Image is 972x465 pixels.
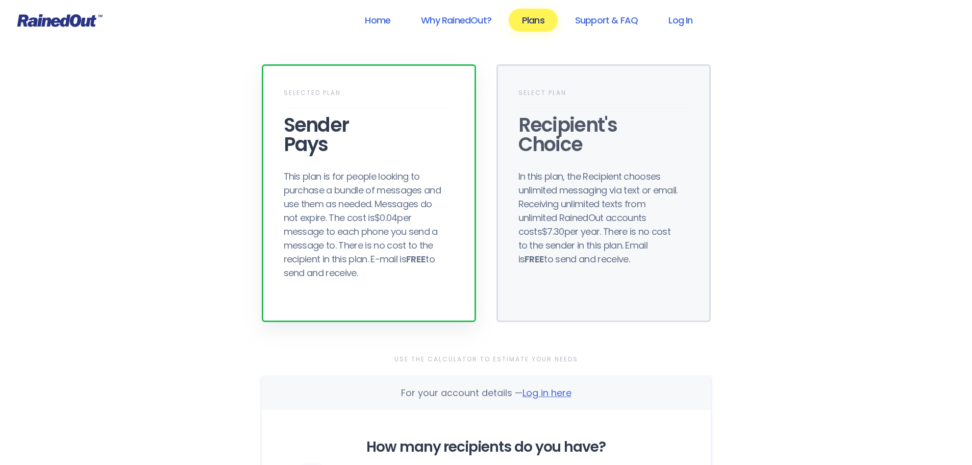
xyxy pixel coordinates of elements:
b: FREE [406,253,426,265]
span: Log in here [522,386,571,399]
div: Recipient's Choice [518,115,689,154]
div: Sender Pays [284,115,454,154]
a: Log In [655,9,706,32]
div: Select PlanRecipient'sChoiceIn this plan, the Recipient chooses unlimited messaging via text or e... [496,64,711,322]
a: Home [352,9,404,32]
div: Selected Plan [284,86,454,108]
a: Plans [509,9,558,32]
div: How many recipients do you have? [292,440,680,454]
div: Use the Calculator to Estimate Your Needs [262,353,711,366]
div: In this plan, the Recipient chooses unlimited messaging via text or email. Receiving unlimited te... [518,169,682,266]
div: Select Plan [518,86,689,108]
a: Support & FAQ [562,9,651,32]
a: Why RainedOut? [408,9,505,32]
div: For your account details — [401,386,571,400]
div: This plan is for people looking to purchase a bundle of messages and use them as needed. Messages... [284,169,447,280]
b: FREE [525,253,544,265]
div: Selected PlanSenderPaysThis plan is for people looking to purchase a bundle of messages and use t... [262,64,476,322]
